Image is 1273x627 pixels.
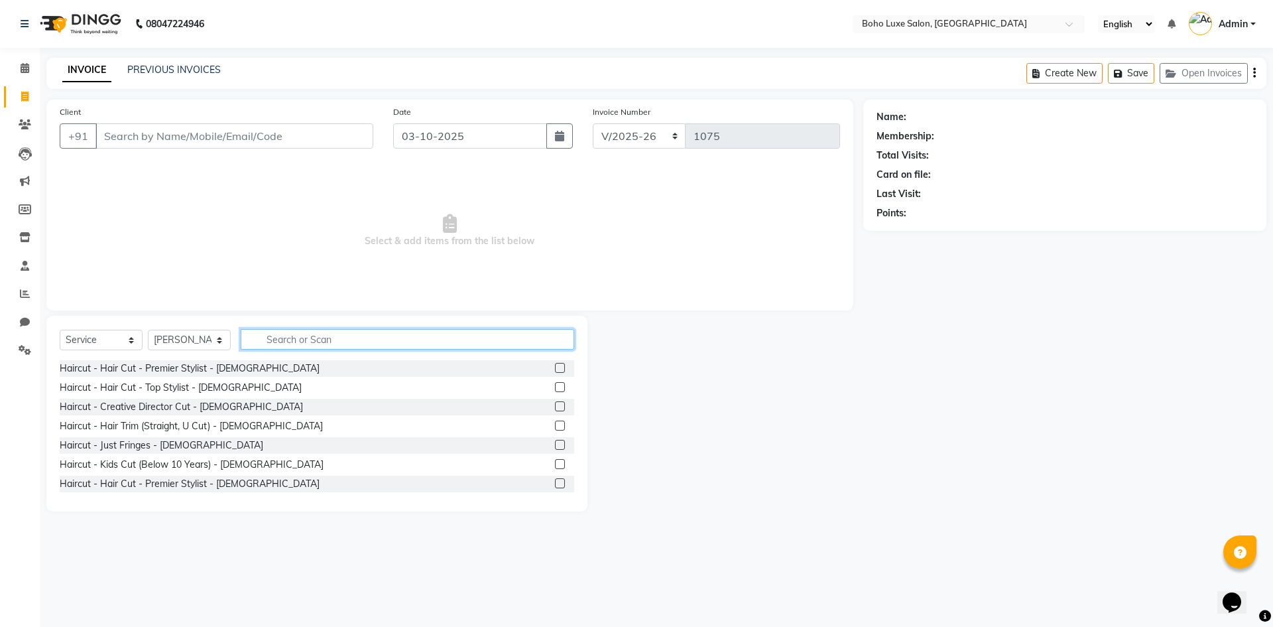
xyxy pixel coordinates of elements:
[60,165,840,297] span: Select & add items from the list below
[393,106,411,118] label: Date
[60,439,263,453] div: Haircut - Just Fringes - [DEMOGRAPHIC_DATA]
[877,168,931,182] div: Card on file:
[877,110,906,124] div: Name:
[60,106,81,118] label: Client
[146,5,204,42] b: 08047224946
[241,329,574,350] input: Search or Scan
[34,5,125,42] img: logo
[593,106,650,118] label: Invoice Number
[95,123,373,149] input: Search by Name/Mobile/Email/Code
[877,149,929,163] div: Total Visits:
[1219,17,1248,31] span: Admin
[877,206,906,220] div: Points:
[1217,574,1260,614] iframe: chat widget
[127,64,221,76] a: PREVIOUS INVOICES
[877,129,934,143] div: Membership:
[62,58,111,82] a: INVOICE
[60,458,324,472] div: Haircut - Kids Cut (Below 10 Years) - [DEMOGRAPHIC_DATA]
[1189,12,1212,35] img: Admin
[60,477,320,491] div: Haircut - Hair Cut - Premier Stylist - [DEMOGRAPHIC_DATA]
[60,362,320,376] div: Haircut - Hair Cut - Premier Stylist - [DEMOGRAPHIC_DATA]
[877,187,921,201] div: Last Visit:
[60,381,302,395] div: Haircut - Hair Cut - Top Stylist - [DEMOGRAPHIC_DATA]
[60,419,323,433] div: Haircut - Hair Trim (Straight, U Cut) - [DEMOGRAPHIC_DATA]
[60,123,97,149] button: +91
[1026,63,1103,84] button: Create New
[1108,63,1154,84] button: Save
[60,400,303,414] div: Haircut - Creative Director Cut - [DEMOGRAPHIC_DATA]
[1160,63,1248,84] button: Open Invoices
